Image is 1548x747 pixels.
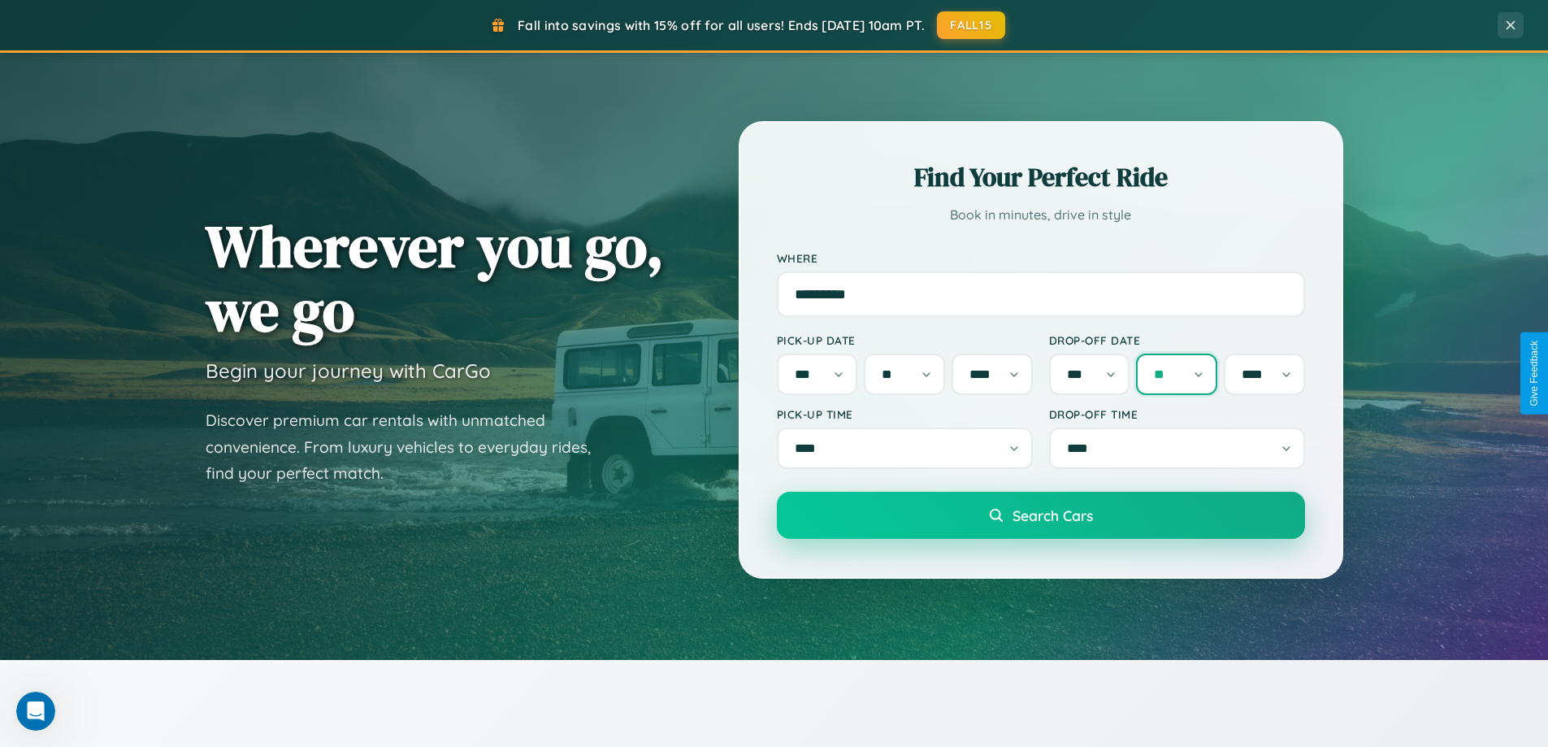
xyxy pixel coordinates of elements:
button: FALL15 [937,11,1005,39]
h3: Begin your journey with CarGo [206,358,491,383]
div: Give Feedback [1528,341,1540,406]
label: Where [777,251,1305,265]
label: Pick-up Date [777,333,1033,347]
p: Discover premium car rentals with unmatched convenience. From luxury vehicles to everyday rides, ... [206,407,612,487]
label: Pick-up Time [777,407,1033,421]
span: Fall into savings with 15% off for all users! Ends [DATE] 10am PT. [518,17,925,33]
span: Search Cars [1012,506,1093,524]
label: Drop-off Time [1049,407,1305,421]
h1: Wherever you go, we go [206,214,664,342]
p: Book in minutes, drive in style [777,203,1305,227]
iframe: Intercom live chat [16,692,55,731]
button: Search Cars [777,492,1305,539]
label: Drop-off Date [1049,333,1305,347]
h2: Find Your Perfect Ride [777,159,1305,195]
